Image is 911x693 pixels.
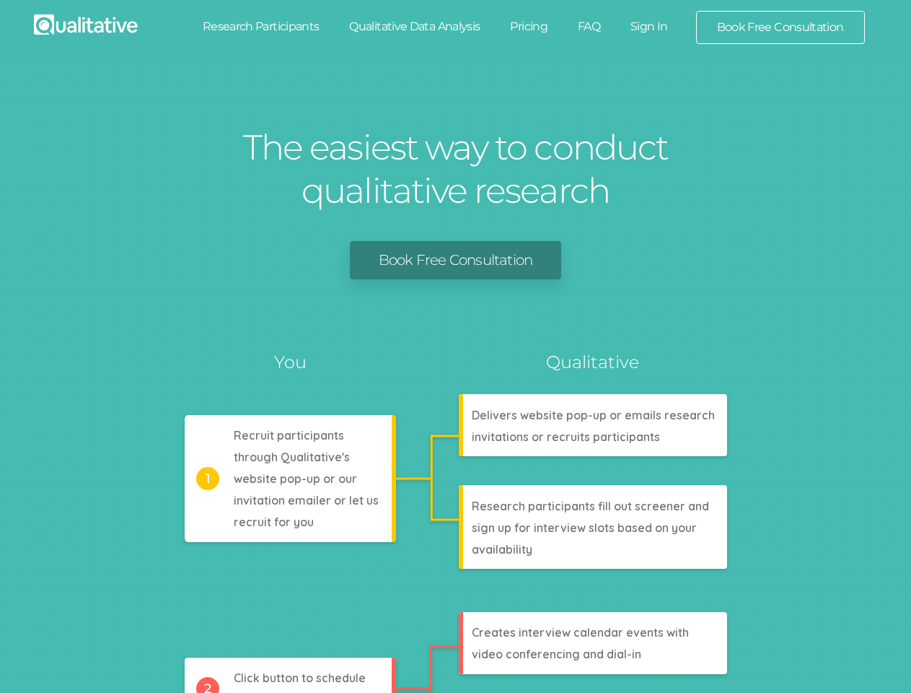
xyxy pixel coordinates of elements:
[239,126,672,212] h1: The easiest way to conduct qualitative research
[234,471,357,486] tspan: website pop-up or our
[472,408,715,422] tspan: Delivers website pop-up or emails research
[472,499,709,513] tspan: Research participants fill out screener and
[34,14,138,35] img: Qualitative
[205,471,210,487] tspan: 1
[350,241,561,279] a: Book Free Consultation
[334,11,495,43] a: Qualitative Data Analysis
[472,625,689,640] tspan: Creates interview calendar events with
[472,542,532,557] tspan: availability
[188,11,335,43] a: Research Participants
[274,352,307,372] tspan: You
[472,430,660,444] tspan: invitations or recruits participants
[495,11,563,43] a: Pricing
[234,493,379,507] tspan: invitation emailer or let us
[234,428,344,443] tspan: Recruit participants
[234,450,350,464] tspan: through Qualitative's
[839,624,911,693] iframe: Chat Widget
[615,11,683,43] a: Sign In
[546,352,639,372] tspan: Qualitative
[472,520,697,535] tspan: sign up for interview slots based on your
[563,11,615,43] a: FAQ
[234,515,314,529] tspan: recruit for you
[472,647,641,661] tspan: video conferencing and dial-in
[697,12,864,43] a: Book Free Consultation
[234,671,366,685] tspan: Click button to schedule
